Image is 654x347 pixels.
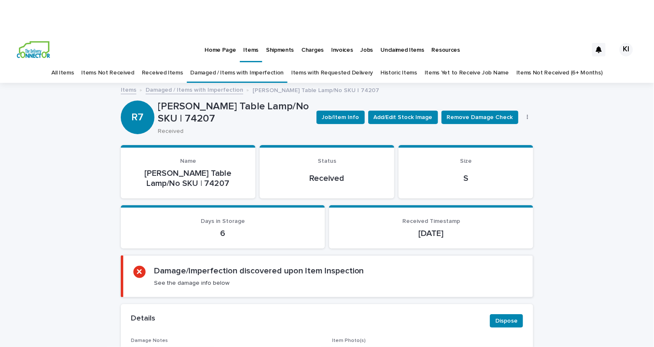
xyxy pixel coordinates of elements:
span: Item Photo(s) [332,338,366,343]
span: Name [180,158,196,164]
a: Shipments [262,36,298,62]
p: Shipments [266,36,294,54]
button: Remove Damage Check [441,111,518,124]
p: Unclaimed Items [381,36,424,54]
a: Items Yet to Receive Job Name [425,63,509,83]
span: Status [318,158,336,164]
a: Resources [428,36,464,62]
a: All Items [51,63,74,83]
a: Invoices [327,36,357,62]
button: Dispose [490,314,523,328]
a: Items Not Received [81,63,134,83]
p: Received [158,128,306,135]
a: Items Not Received (6+ Months) [516,63,603,83]
span: Remove Damage Check [447,113,513,122]
p: Charges [301,36,324,54]
a: Received Items [142,63,183,83]
a: Damaged / Items with Imperfection [191,63,284,83]
a: Items [240,36,262,61]
p: [PERSON_NAME] Table Lamp/No SKU | 74207 [253,85,379,94]
a: Items with Requested Delivery [291,63,373,83]
p: 6 [131,228,315,238]
a: Home Page [201,36,239,62]
span: Days in Storage [201,218,245,224]
button: Add/Edit Stock Image [368,111,438,124]
a: Historic Items [380,63,417,83]
span: Size [460,158,472,164]
p: [PERSON_NAME] Table Lamp/No SKU | 74207 [158,101,310,125]
h2: Details [131,314,155,323]
img: aCWQmA6OSGG0Kwt8cj3c [17,41,50,58]
span: Dispose [495,317,518,325]
a: Jobs [357,36,377,62]
p: Jobs [361,36,373,54]
p: Resources [432,36,460,54]
p: S [409,173,523,183]
a: Charges [298,36,327,62]
span: Received Timestamp [402,218,460,224]
a: Damaged / Items with Imperfection [146,85,243,94]
span: Add/Edit Stock Image [374,113,433,122]
a: Items [121,85,136,94]
button: Job/Item Info [316,111,365,124]
p: Home Page [205,36,236,54]
div: R7 [121,77,154,123]
a: Unclaimed Items [377,36,428,62]
p: See the damage info below [154,279,229,287]
span: Damage Notes [131,338,168,343]
p: Items [244,36,258,54]
div: KI [619,43,633,56]
p: [PERSON_NAME] Table Lamp/No SKU | 74207 [131,168,245,188]
p: Invoices [331,36,353,54]
p: Received [270,173,384,183]
span: Job/Item Info [322,113,359,122]
h2: Damage/Imperfection discovered upon Item Inspection [154,266,364,276]
p: [DATE] [339,228,523,238]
